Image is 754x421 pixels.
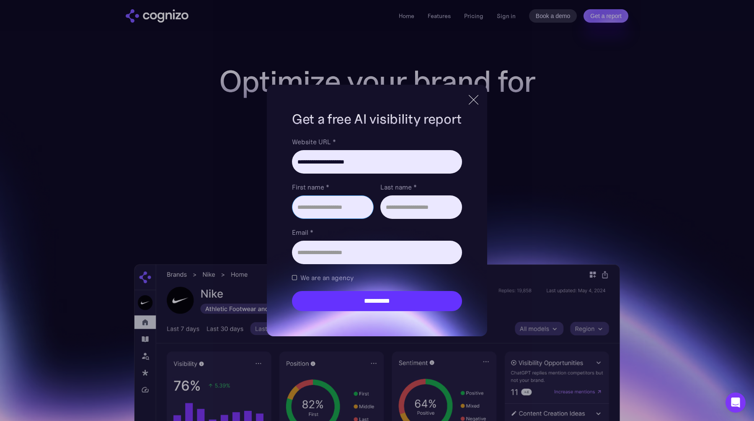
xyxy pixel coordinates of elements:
label: First name * [292,182,374,192]
h1: Get a free AI visibility report [292,110,462,128]
form: Brand Report Form [292,137,462,311]
div: Open Intercom Messenger [726,392,746,413]
span: We are an agency [300,273,354,283]
label: Website URL * [292,137,462,147]
label: Last name * [380,182,462,192]
label: Email * [292,227,462,237]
